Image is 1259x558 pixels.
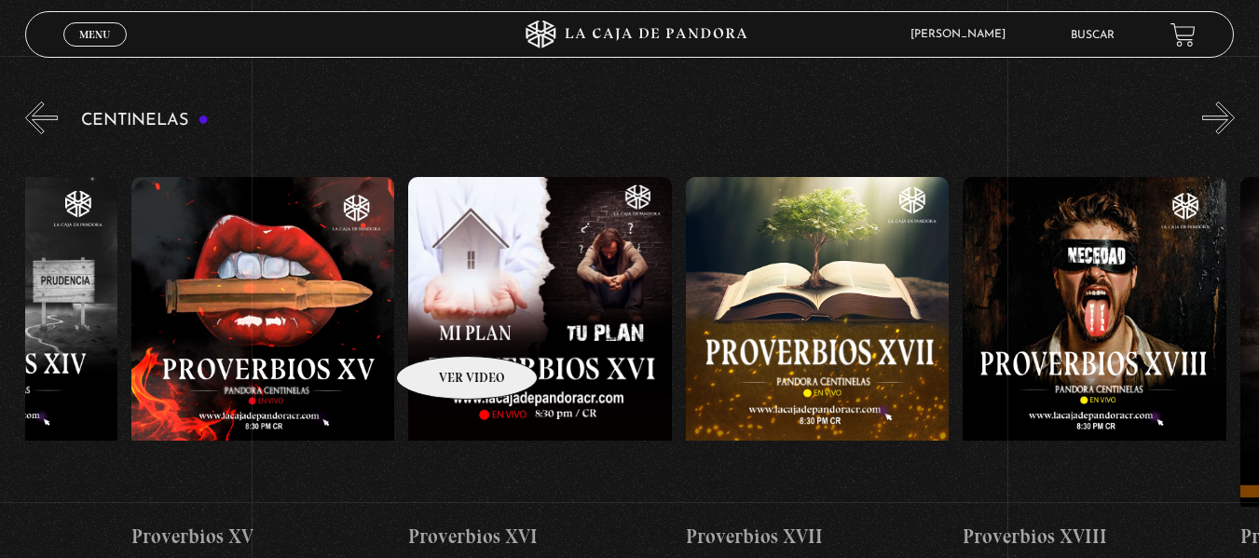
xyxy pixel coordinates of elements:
button: Next [1202,102,1235,134]
h4: Proverbios XVI [408,522,672,551]
button: Previous [25,102,58,134]
h4: Proverbios XVIII [963,522,1226,551]
h4: Proverbios XVII [686,522,950,551]
a: Buscar [1071,30,1115,41]
span: Cerrar [73,45,116,58]
a: View your shopping cart [1170,21,1196,47]
span: [PERSON_NAME] [901,29,1024,40]
h4: Proverbios XV [131,522,395,551]
h3: Centinelas [81,112,209,129]
span: Menu [79,29,110,40]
